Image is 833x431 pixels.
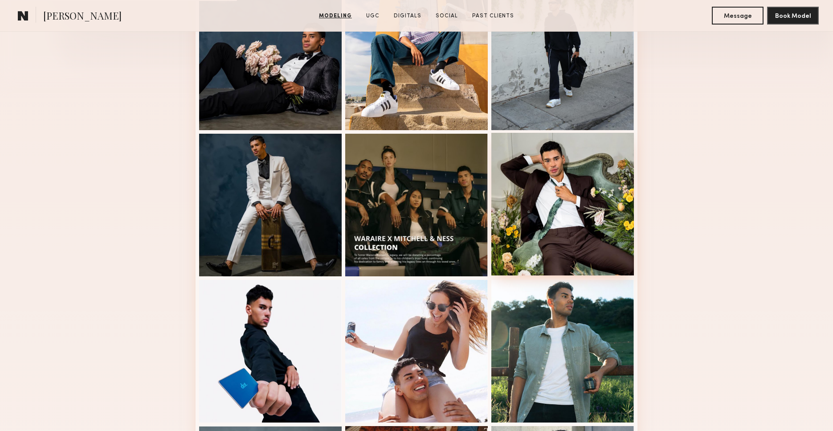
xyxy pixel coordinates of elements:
[767,7,819,25] button: Book Model
[469,12,518,20] a: Past Clients
[432,12,461,20] a: Social
[363,12,383,20] a: UGC
[390,12,425,20] a: Digitals
[43,9,122,25] span: [PERSON_NAME]
[767,12,819,19] a: Book Model
[315,12,355,20] a: Modeling
[712,7,764,25] button: Message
